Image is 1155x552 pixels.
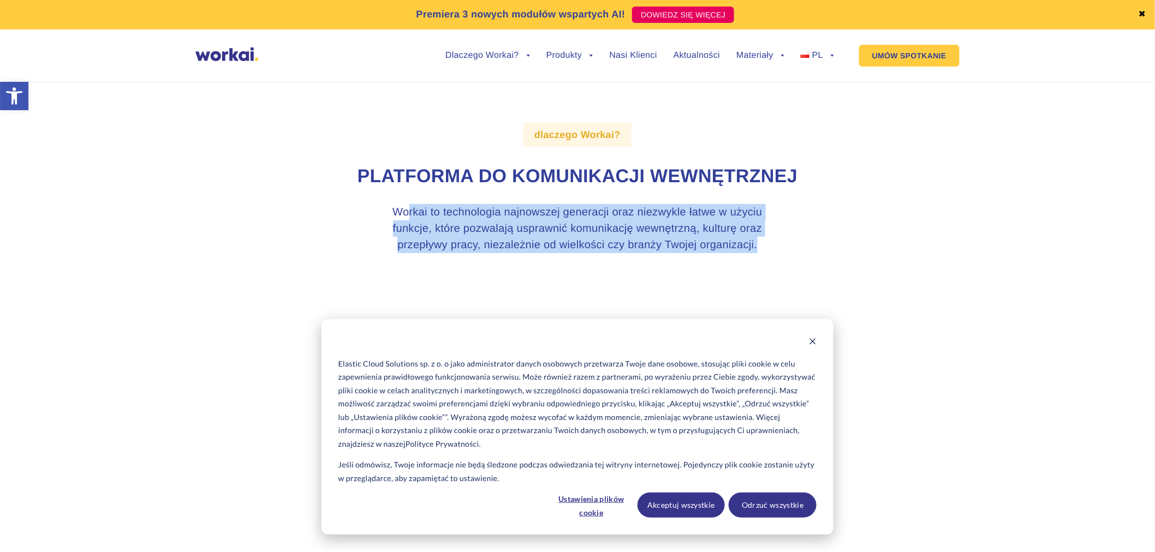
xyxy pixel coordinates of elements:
span: PL [812,51,823,60]
a: Nasi Klienci [609,51,657,60]
p: Premiera 3 nowych modułów wspartych AI! [416,7,626,22]
a: Materiały [736,51,784,60]
p: Elastic Cloud Solutions sp. z o. o jako administrator danych osobowych przetwarza Twoje dane osob... [338,357,817,451]
button: Ustawienia plików cookie [550,493,634,518]
h1: Platforma do komunikacji wewnętrznej [275,164,880,189]
p: Jeśli odmówisz, Twoje informacje nie będą śledzone podczas odwiedzania tej witryny internetowej. ... [338,458,817,485]
a: ✖ [1139,10,1146,19]
a: UMÓW SPOTKANIE [859,45,960,67]
a: Produkty [546,51,593,60]
button: Odrzuć wszystkie [729,493,817,518]
div: Cookie banner [322,319,833,535]
button: Dismiss cookie banner [809,336,817,350]
label: dlaczego Workai? [523,123,632,147]
a: Aktualności [674,51,720,60]
button: Akceptuj wszystkie [638,493,725,518]
a: Polityce Prywatności. [406,437,481,451]
a: DOWIEDZ SIĘ WIĘCEJ [632,7,734,23]
h3: Workai to technologia najnowszej generacji oraz niezwykle łatwe w użyciu funkcje, które pozwalają... [373,204,782,253]
a: Dlaczego Workai? [445,51,530,60]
